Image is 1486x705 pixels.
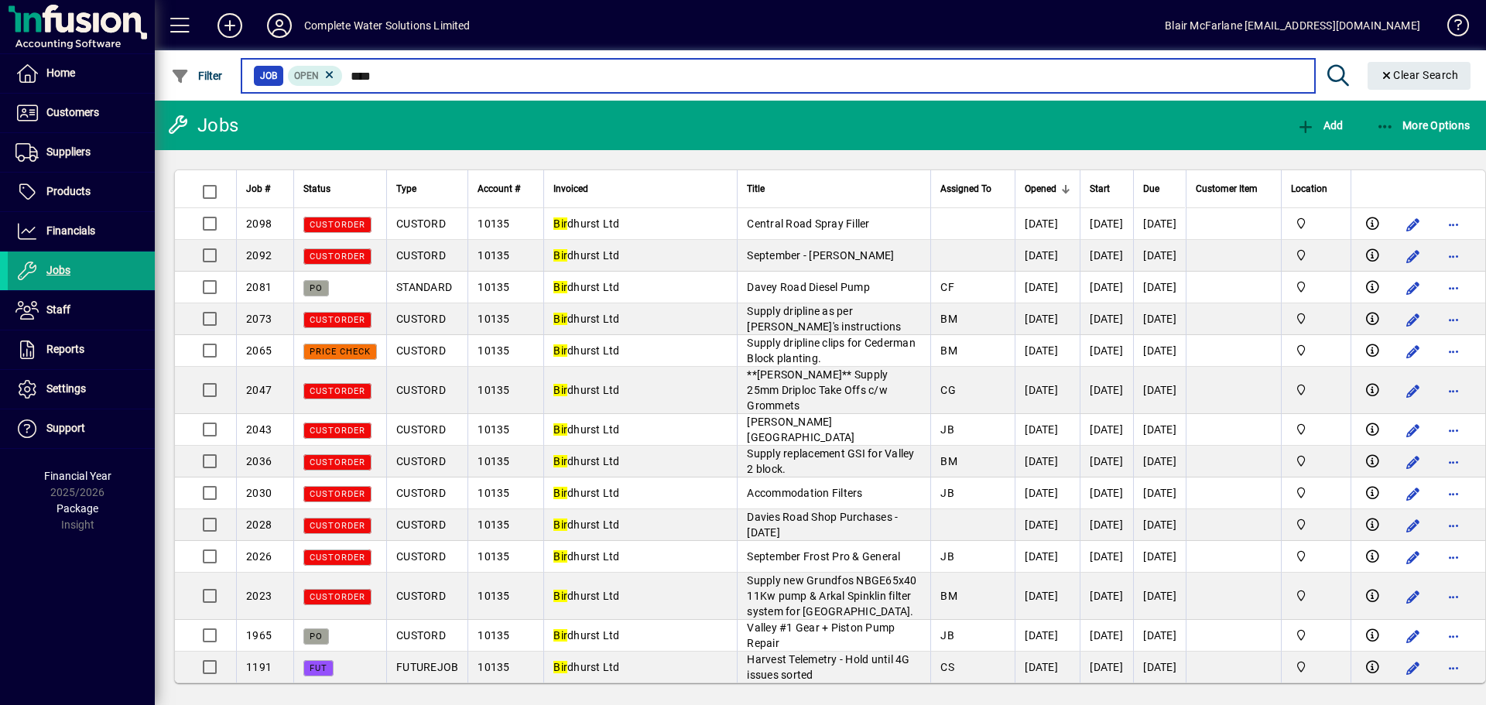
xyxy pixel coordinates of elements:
span: Supply replacement GSI for Valley 2 block. [747,447,914,475]
span: Job [260,68,277,84]
span: Financial Year [44,470,111,482]
div: Due [1143,180,1176,197]
td: [DATE] [1133,573,1186,620]
div: Assigned To [940,180,1005,197]
span: Suppliers [46,145,91,158]
span: CUSTORD [396,344,446,357]
td: [DATE] [1133,541,1186,573]
span: CUSTORDER [310,426,365,436]
td: [DATE] [1133,367,1186,414]
a: Support [8,409,155,448]
span: Open [294,70,319,81]
em: Bir [553,217,567,230]
span: CUSTORD [396,384,446,396]
span: Status [303,180,330,197]
td: [DATE] [1015,652,1080,683]
td: [DATE] [1080,272,1133,303]
td: [DATE] [1080,509,1133,541]
span: CUSTORDER [310,553,365,563]
a: Knowledge Base [1436,3,1467,53]
div: Account # [478,180,534,197]
td: [DATE] [1015,414,1080,446]
td: [DATE] [1080,303,1133,335]
em: Bir [553,423,567,436]
span: Supply dripline as per [PERSON_NAME]'s instructions [747,305,901,333]
button: Edit [1401,275,1426,300]
td: [DATE] [1015,272,1080,303]
span: 2098 [246,217,272,230]
span: BM [940,313,957,325]
button: More options [1441,584,1466,609]
span: [PERSON_NAME][GEOGRAPHIC_DATA] [747,416,854,443]
span: 2030 [246,487,272,499]
span: Type [396,180,416,197]
span: CUSTORDER [310,489,365,499]
div: Complete Water Solutions Limited [304,13,471,38]
button: More options [1441,378,1466,403]
td: [DATE] [1133,477,1186,509]
span: Motueka [1291,310,1341,327]
span: Motueka [1291,421,1341,438]
span: Settings [46,382,86,395]
span: CUSTORD [396,518,446,531]
a: Customers [8,94,155,132]
span: CUSTORD [396,249,446,262]
span: **[PERSON_NAME]** Supply 25mm Driploc Take Offs c/w Grommets [747,368,888,412]
span: Jobs [46,264,70,276]
span: Motueka [1291,342,1341,359]
td: [DATE] [1080,620,1133,652]
span: Motueka [1291,516,1341,533]
span: JB [940,629,954,642]
td: [DATE] [1133,303,1186,335]
span: Motueka [1291,453,1341,470]
em: Bir [553,313,567,325]
span: Due [1143,180,1159,197]
a: Financials [8,212,155,251]
a: Staff [8,291,155,330]
span: dhurst Ltd [553,550,619,563]
span: CUSTORDER [310,252,365,262]
button: Edit [1401,513,1426,538]
button: Add [1293,111,1347,139]
span: CUSTORDER [310,315,365,325]
span: 2092 [246,249,272,262]
button: Edit [1401,212,1426,237]
span: dhurst Ltd [553,518,619,531]
span: Account # [478,180,520,197]
button: Clear [1368,62,1471,90]
td: [DATE] [1080,208,1133,240]
em: Bir [553,249,567,262]
span: 2073 [246,313,272,325]
td: [DATE] [1080,573,1133,620]
span: 1191 [246,661,272,673]
button: More options [1441,212,1466,237]
span: 10135 [478,249,509,262]
span: 2065 [246,344,272,357]
td: [DATE] [1080,477,1133,509]
span: CUSTORDER [310,592,365,602]
td: [DATE] [1080,240,1133,272]
span: Supply dripline clips for Cederman Block planting. [747,337,916,364]
span: CUSTORD [396,550,446,563]
span: Motueka [1291,215,1341,232]
span: dhurst Ltd [553,281,619,293]
span: 2043 [246,423,272,436]
em: Bir [553,661,567,673]
span: Home [46,67,75,79]
td: [DATE] [1080,414,1133,446]
span: 2026 [246,550,272,563]
span: CUSTORDER [310,521,365,531]
em: Bir [553,455,567,467]
button: Filter [167,62,227,90]
button: More options [1441,624,1466,649]
span: Davies Road Shop Purchases - [DATE] [747,511,898,539]
em: Bir [553,281,567,293]
td: [DATE] [1015,509,1080,541]
em: Bir [553,487,567,499]
a: Settings [8,370,155,409]
span: 10135 [478,344,509,357]
td: [DATE] [1015,335,1080,367]
button: Edit [1401,450,1426,474]
span: Valley #1 Gear + Piston Pump Repair [747,621,895,649]
button: More options [1441,545,1466,570]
